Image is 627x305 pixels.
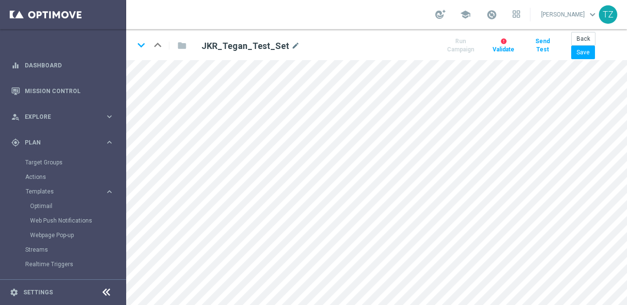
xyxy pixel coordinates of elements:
[460,9,471,20] span: school
[134,38,148,52] i: keyboard_arrow_down
[11,113,115,121] button: person_search Explore keyboard_arrow_right
[11,112,105,121] div: Explore
[105,112,114,121] i: keyboard_arrow_right
[11,52,114,78] div: Dashboard
[587,9,598,20] span: keyboard_arrow_down
[30,202,101,210] a: Optimail
[25,78,114,104] a: Mission Control
[25,173,101,181] a: Actions
[23,289,53,295] a: Settings
[11,138,20,147] i: gps_fixed
[571,46,595,59] button: Save
[10,288,18,297] i: settings
[25,260,101,268] a: Realtime Triggers
[105,138,114,147] i: keyboard_arrow_right
[11,138,105,147] div: Plan
[30,231,101,239] a: Webpage Pop-up
[493,46,514,53] span: Validate
[25,184,125,242] div: Templates
[25,242,125,257] div: Streams
[25,159,101,166] a: Target Groups
[26,189,95,194] span: Templates
[25,52,114,78] a: Dashboard
[11,112,20,121] i: person_search
[201,40,289,52] h2: JKR_Tegan_Test_Set
[291,40,300,52] i: mode_edit
[105,187,114,196] i: keyboard_arrow_right
[30,213,125,228] div: Web Push Notifications
[500,38,507,45] i: error
[30,228,125,242] div: Webpage Pop-up
[490,35,517,56] button: error Validate
[25,246,101,254] a: Streams
[25,155,125,170] div: Target Groups
[25,114,105,120] span: Explore
[25,188,115,195] button: Templates keyboard_arrow_right
[11,62,115,69] button: equalizer Dashboard
[11,139,115,146] button: gps_fixed Plan keyboard_arrow_right
[25,140,105,145] span: Plan
[540,7,599,22] a: [PERSON_NAME]keyboard_arrow_down
[11,87,115,95] button: Mission Control
[25,170,125,184] div: Actions
[25,257,125,272] div: Realtime Triggers
[571,32,595,46] button: Back
[11,78,114,104] div: Mission Control
[11,61,20,70] i: equalizer
[529,35,556,56] button: Send Test
[599,5,617,24] div: TZ
[30,199,125,213] div: Optimail
[26,189,105,194] div: Templates
[30,217,101,225] a: Web Push Notifications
